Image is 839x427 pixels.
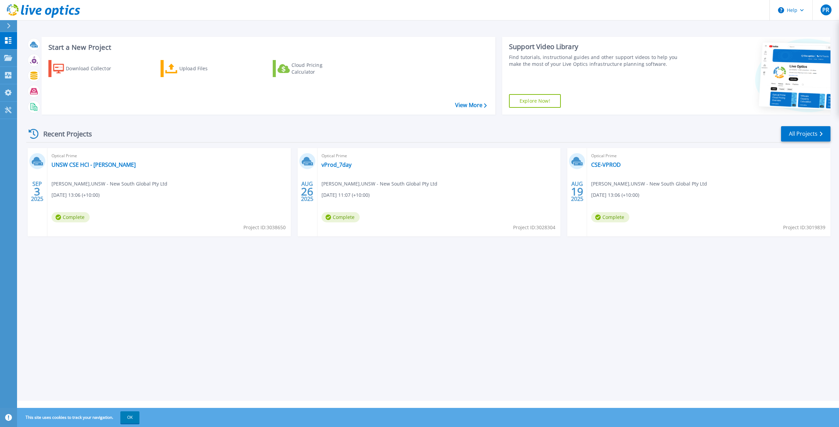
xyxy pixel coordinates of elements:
[273,60,349,77] a: Cloud Pricing Calculator
[455,102,487,108] a: View More
[51,161,136,168] a: UNSW CSE HCI - [PERSON_NAME]
[51,191,100,199] span: [DATE] 13:06 (+10:00)
[179,62,234,75] div: Upload Files
[509,42,678,51] div: Support Video Library
[51,180,167,188] span: [PERSON_NAME] , UNSW - New South Global Pty Ltd
[509,94,561,108] a: Explore Now!
[48,60,124,77] a: Download Collector
[34,189,40,194] span: 3
[26,126,101,142] div: Recent Projects
[243,224,286,231] span: Project ID: 3038650
[19,411,139,424] span: This site uses cookies to track your navigation.
[591,191,639,199] span: [DATE] 13:06 (+10:00)
[571,189,583,194] span: 19
[321,191,370,199] span: [DATE] 11:07 (+10:00)
[301,179,314,204] div: AUG 2025
[571,179,584,204] div: AUG 2025
[161,60,237,77] a: Upload Files
[120,411,139,424] button: OK
[822,7,829,13] span: PR
[321,152,557,160] span: Optical Prime
[591,180,707,188] span: [PERSON_NAME] , UNSW - New South Global Pty Ltd
[591,212,629,222] span: Complete
[321,180,437,188] span: [PERSON_NAME] , UNSW - New South Global Pty Ltd
[783,224,825,231] span: Project ID: 3019839
[509,54,678,68] div: Find tutorials, instructional guides and other support videos to help you make the most of your L...
[781,126,830,142] a: All Projects
[31,179,44,204] div: SEP 2025
[321,161,351,168] a: vProd_7day
[51,212,90,222] span: Complete
[513,224,555,231] span: Project ID: 3028304
[321,212,360,222] span: Complete
[591,152,826,160] span: Optical Prime
[66,62,120,75] div: Download Collector
[591,161,621,168] a: CSE-VPROD
[291,62,346,75] div: Cloud Pricing Calculator
[48,44,486,51] h3: Start a New Project
[301,189,313,194] span: 26
[51,152,287,160] span: Optical Prime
